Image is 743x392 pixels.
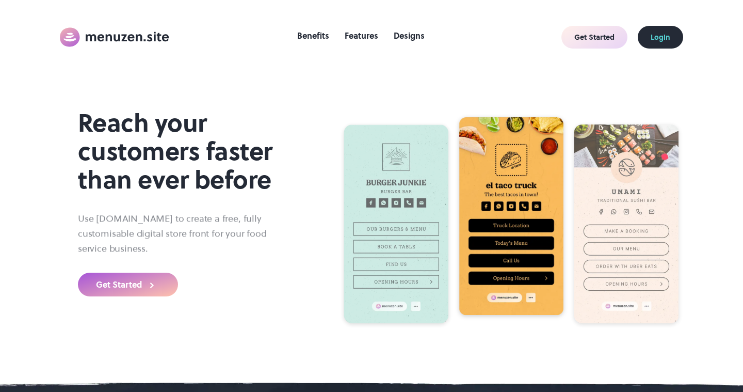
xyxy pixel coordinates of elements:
img: Template [344,124,448,323]
img: Menuzen Logo [60,27,170,47]
h1: Reach your customers faster than ever before [78,109,301,195]
a: Features [340,27,383,44]
a: Benefits [292,27,334,44]
a: Login [638,26,683,49]
img: Template [459,117,563,315]
div: Get Started [96,280,142,289]
img: Template [574,124,679,323]
a: Get Started [78,273,178,296]
p: Use [DOMAIN_NAME] to create a free, fully customisable digital store front for your food service ... [78,211,279,256]
a: Get Started [561,26,627,49]
a: Designs [389,27,430,44]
